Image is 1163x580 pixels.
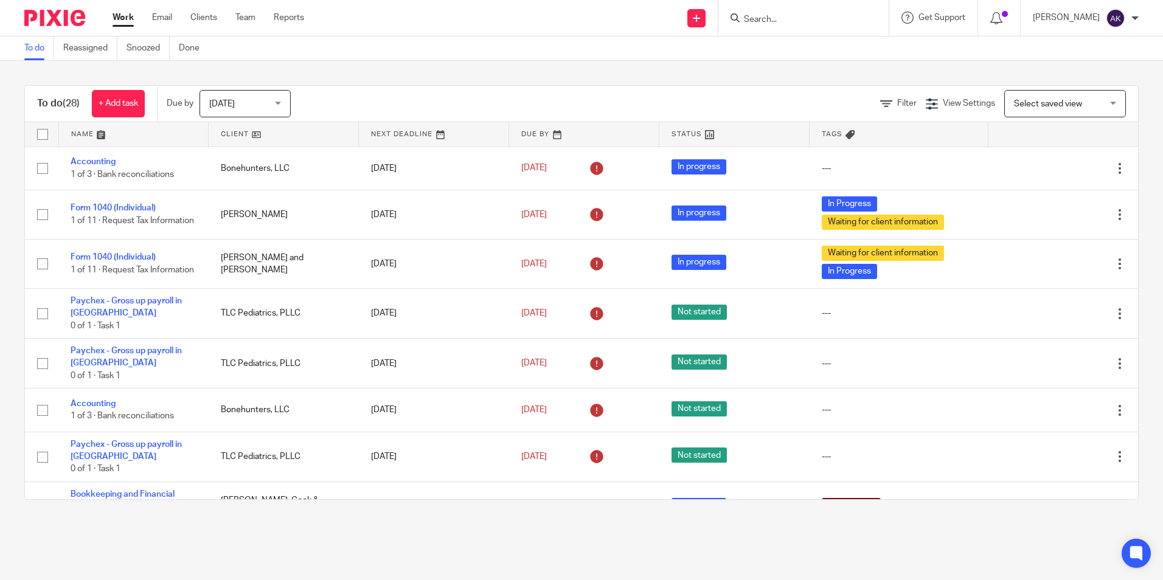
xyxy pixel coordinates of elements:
td: TLC Pediatrics, PLLC [209,432,359,482]
a: Form 1040 (Individual) [71,253,156,261]
a: Reports [274,12,304,24]
a: Paychex - Gross up payroll in [GEOGRAPHIC_DATA] [71,440,182,461]
td: TLC Pediatrics, PLLC [209,339,359,388]
a: Form 1040 (Individual) [71,204,156,212]
span: Not started [672,401,727,416]
div: --- [822,404,976,416]
span: Waiting for client information [822,215,944,230]
span: Filter [897,99,917,108]
td: [DATE] [359,388,509,432]
span: In progress [672,159,726,174]
a: Paychex - Gross up payroll in [GEOGRAPHIC_DATA] [71,297,182,317]
a: Team [235,12,255,24]
a: + Add task [92,90,145,117]
a: Email [152,12,172,24]
img: svg%3E [1106,9,1125,28]
span: [DATE] [521,406,547,414]
span: [DATE] [209,100,235,108]
img: Pixie [24,10,85,26]
td: [DATE] [359,190,509,239]
a: Clients [190,12,217,24]
td: [DATE] [359,432,509,482]
span: 1 of 3 · Bank reconciliations [71,412,174,421]
a: Paychex - Gross up payroll in [GEOGRAPHIC_DATA] [71,347,182,367]
a: Snoozed [127,36,170,60]
td: Bonehunters, LLC [209,147,359,190]
span: View Settings [943,99,995,108]
input: Search [743,15,852,26]
span: In progress [672,205,726,221]
a: Work [113,12,134,24]
td: [PERSON_NAME], Cook & [PERSON_NAME], LLP [209,482,359,531]
span: [DATE] [521,164,547,173]
span: In progress [672,255,726,270]
h1: To do [37,97,80,110]
span: 0 of 1 · Task 1 [71,465,120,474]
span: Not started [672,305,727,320]
span: Waiting for client information [822,246,944,261]
div: --- [822,162,976,174]
td: [DATE] [359,147,509,190]
a: Done [179,36,209,60]
span: In Progress [822,196,877,212]
span: 0 of 1 · Task 1 [71,322,120,330]
span: 1 of 3 · Bank reconciliations [71,170,174,179]
span: In Progress [822,264,877,279]
span: [DATE] [521,359,547,368]
a: Bookkeeping and Financial Statements [71,490,175,511]
td: [PERSON_NAME] [209,190,359,239]
span: Get Support [918,13,965,22]
span: 0 of 1 · Task 1 [71,371,120,380]
span: Not started [672,354,727,370]
td: TLC Pediatrics, PLLC [209,288,359,338]
span: 1 of 11 · Request Tax Information [71,266,194,274]
span: [DATE] [521,309,547,317]
a: To do [24,36,54,60]
span: [DATE] [521,260,547,268]
span: Select saved view [1014,100,1082,108]
span: In progress [672,498,726,513]
span: [DATE] [521,210,547,219]
td: [PERSON_NAME] and [PERSON_NAME] [209,239,359,288]
p: [PERSON_NAME] [1033,12,1100,24]
span: (28) [63,98,80,108]
td: [DATE] [359,339,509,388]
span: [DATE] [521,452,547,461]
td: [DATE] [359,482,509,531]
div: --- [822,357,976,370]
span: Tags [822,131,842,137]
p: Due by [167,97,193,109]
a: Accounting [71,157,116,166]
span: Not started [672,447,727,463]
td: Bonehunters, LLC [209,388,359,432]
td: [DATE] [359,288,509,338]
div: --- [822,307,976,319]
a: Reassigned [63,36,117,60]
a: Accounting [71,399,116,408]
span: 1 of 11 · Request Tax Information [71,216,194,225]
span: Ready to file [822,498,881,513]
div: --- [822,451,976,463]
td: [DATE] [359,239,509,288]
